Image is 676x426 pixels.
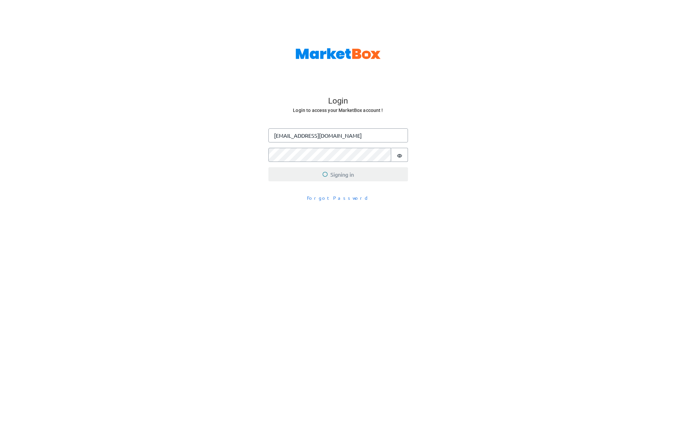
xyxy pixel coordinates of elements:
[269,96,407,106] h4: Login
[296,48,381,59] img: MarketBox logo
[268,167,408,181] button: Signing in
[322,170,354,178] span: Signing in
[269,106,407,115] h6: Login to access your MarketBox account !
[303,192,374,204] button: Forgot Password
[268,128,408,142] input: Enter your email
[391,148,408,162] button: Show password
